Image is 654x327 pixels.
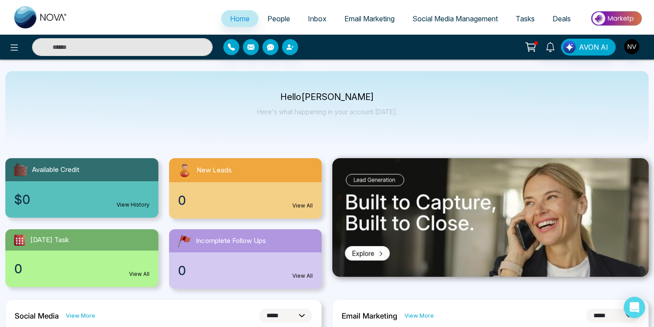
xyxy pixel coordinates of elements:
[292,202,313,210] a: View All
[342,311,397,320] h2: Email Marketing
[164,229,327,289] a: Incomplete Follow Ups0View All
[404,10,507,27] a: Social Media Management
[335,10,404,27] a: Email Marketing
[176,162,193,179] img: newLeads.svg
[30,235,69,245] span: [DATE] Task
[164,158,327,219] a: New Leads0View All
[197,165,232,175] span: New Leads
[561,39,616,56] button: AVON AI
[178,191,186,210] span: 0
[507,10,544,27] a: Tasks
[14,259,22,278] span: 0
[258,10,299,27] a: People
[584,8,649,28] img: Market-place.gif
[563,41,576,53] img: Lead Flow
[344,14,395,23] span: Email Marketing
[257,108,397,116] p: Here's what happening in your account [DATE].
[230,14,250,23] span: Home
[178,261,186,280] span: 0
[196,236,266,246] span: Incomplete Follow Ups
[221,10,258,27] a: Home
[32,165,79,175] span: Available Credit
[129,270,149,278] a: View All
[257,93,397,101] p: Hello [PERSON_NAME]
[624,39,639,54] img: User Avatar
[299,10,335,27] a: Inbox
[66,311,95,320] a: View More
[117,201,149,209] a: View History
[267,14,290,23] span: People
[553,14,571,23] span: Deals
[15,311,59,320] h2: Social Media
[412,14,498,23] span: Social Media Management
[12,233,27,247] img: todayTask.svg
[14,6,68,28] img: Nova CRM Logo
[516,14,535,23] span: Tasks
[12,162,28,178] img: availableCredit.svg
[14,190,30,209] span: $0
[176,233,192,249] img: followUps.svg
[579,42,608,52] span: AVON AI
[292,272,313,280] a: View All
[404,311,434,320] a: View More
[544,10,580,27] a: Deals
[624,297,645,318] div: Open Intercom Messenger
[308,14,327,23] span: Inbox
[332,158,649,277] img: .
